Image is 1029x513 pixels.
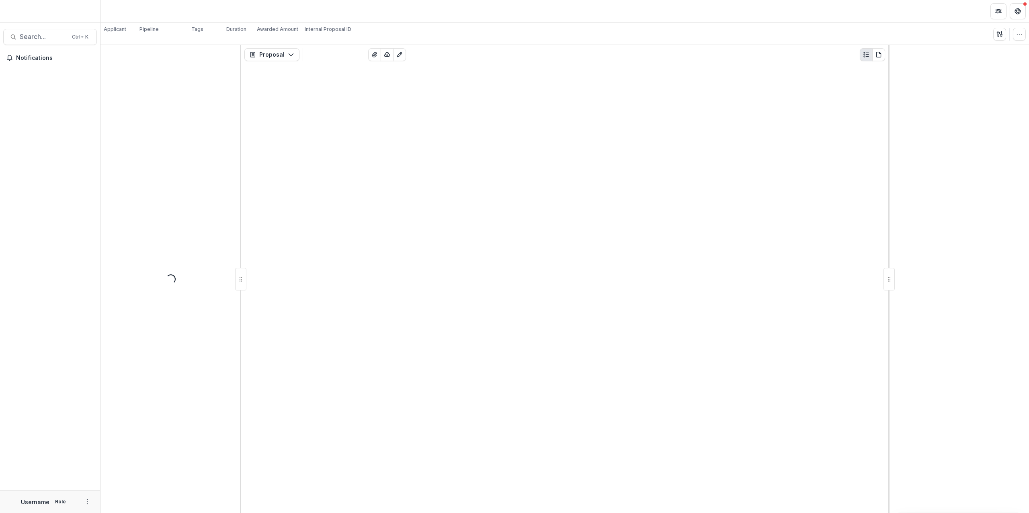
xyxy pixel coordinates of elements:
p: Role [53,498,68,505]
p: Internal Proposal ID [305,26,351,33]
button: Proposal [244,48,299,61]
button: Get Help [1010,3,1026,19]
button: PDF view [872,48,885,61]
button: Plaintext view [860,48,873,61]
button: View Attached Files [368,48,381,61]
p: Username [21,498,49,506]
button: Search... [3,29,97,45]
p: Applicant [104,26,126,33]
button: More [82,497,92,507]
p: Pipeline [139,26,159,33]
button: Edit as form [393,48,406,61]
p: Tags [191,26,203,33]
div: Ctrl + K [70,33,90,41]
button: Notifications [3,51,97,64]
span: Notifications [16,55,94,61]
button: Partners [990,3,1006,19]
span: Search... [20,33,67,41]
p: Awarded Amount [257,26,298,33]
p: Duration [226,26,246,33]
